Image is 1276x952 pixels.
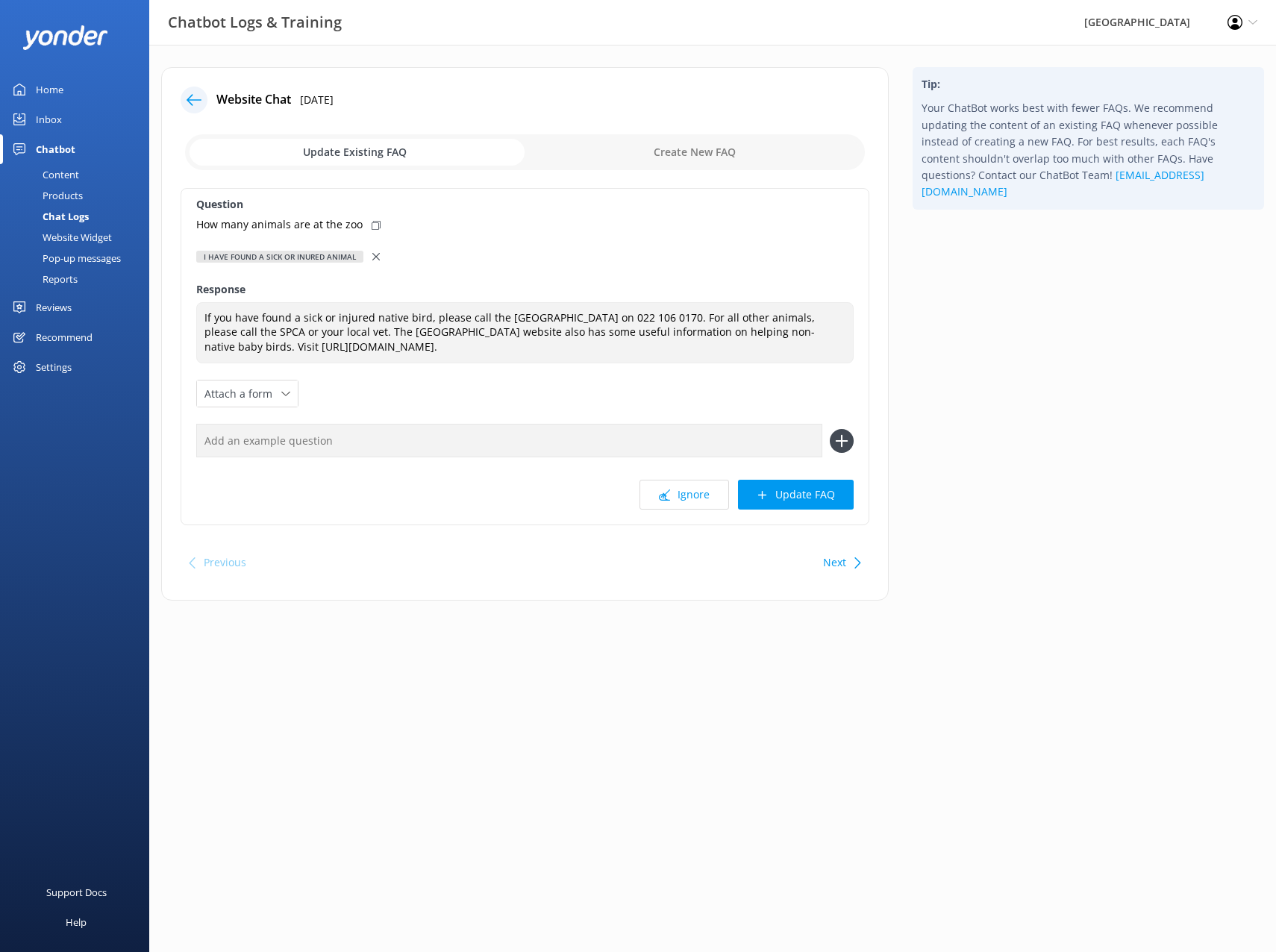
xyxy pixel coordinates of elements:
[9,248,121,269] div: Pop-up messages
[9,185,83,206] div: Products
[196,196,854,213] label: Question
[216,90,291,110] h4: Website Chat
[9,227,149,248] a: Website Widget
[922,76,1255,93] h4: Tip:
[9,269,149,289] a: Reports
[196,251,363,263] div: I have found a sick or inured animal
[196,424,822,457] input: Add an example question
[823,548,846,577] button: Next
[9,206,89,227] div: Chat Logs
[9,227,112,248] div: Website Widget
[36,352,72,382] div: Settings
[922,100,1255,200] p: Your ChatBot works best with fewer FAQs. We recommend updating the content of an existing FAQ whe...
[9,185,149,206] a: Products
[46,877,107,907] div: Support Docs
[36,75,63,104] div: Home
[66,907,87,937] div: Help
[22,25,108,50] img: yonder-white-logo.png
[204,386,281,402] span: Attach a form
[168,10,342,34] h3: Chatbot Logs & Training
[36,134,75,164] div: Chatbot
[36,104,62,134] div: Inbox
[36,322,93,352] div: Recommend
[639,480,729,510] button: Ignore
[9,206,149,227] a: Chat Logs
[196,281,854,298] label: Response
[9,248,149,269] a: Pop-up messages
[196,302,854,364] textarea: If you have found a sick or injured native bird, please call the [GEOGRAPHIC_DATA] on 022 106 017...
[196,216,363,233] p: How many animals are at the zoo
[300,92,334,108] p: [DATE]
[9,164,149,185] a: Content
[9,164,79,185] div: Content
[738,480,854,510] button: Update FAQ
[9,269,78,289] div: Reports
[36,292,72,322] div: Reviews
